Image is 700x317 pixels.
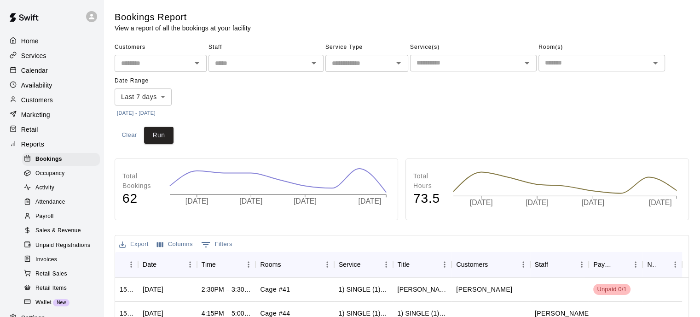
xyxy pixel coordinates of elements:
[593,285,630,294] span: Unpaid 0/1
[124,258,138,271] button: Menu
[7,49,96,63] a: Services
[642,252,682,277] div: Notes
[156,258,169,271] button: Sort
[22,166,104,181] a: Occupancy
[115,252,138,277] div: ID
[410,258,422,271] button: Sort
[22,224,104,238] a: Sales & Revenue
[320,258,334,271] button: Menu
[589,252,642,277] div: Payment
[334,252,393,277] div: Service
[530,252,589,277] div: Staff
[655,258,668,271] button: Sort
[7,108,96,122] a: Marketing
[22,196,100,209] div: Attendance
[521,57,533,70] button: Open
[360,197,383,205] tspan: [DATE]
[488,258,501,271] button: Sort
[21,81,52,90] p: Availability
[7,93,96,107] div: Customers
[325,40,408,55] span: Service Type
[339,285,388,294] div: 1) SINGLE (1) CAGE RENTAL (#41,#42,#43)
[197,252,256,277] div: Time
[451,252,530,277] div: Customers
[575,258,589,271] button: Menu
[35,226,81,235] span: Sales & Revenue
[526,199,550,206] tspan: [DATE]
[22,296,100,309] div: WalletNew
[144,127,174,144] button: Run
[22,253,100,266] div: Invoices
[22,281,104,295] a: Retail Items
[22,268,100,281] div: Retail Sales
[22,152,104,166] a: Bookings
[379,258,393,271] button: Menu
[339,252,361,277] div: Service
[22,181,104,195] a: Activity
[281,258,294,271] button: Sort
[649,57,662,70] button: Open
[115,127,144,144] button: Clear
[138,252,197,277] div: Date
[413,191,444,207] h4: 73.5
[22,239,100,252] div: Unpaid Registrations
[115,23,251,33] p: View a report of all the bookings at your facility
[307,57,320,70] button: Open
[22,238,104,252] a: Unpaid Registrations
[35,155,62,164] span: Bookings
[398,285,447,294] div: Matt Rezkalah
[516,258,530,271] button: Menu
[22,210,104,224] a: Payroll
[155,237,195,252] button: Select columns
[115,40,207,55] span: Customers
[456,252,488,277] div: Customers
[122,171,160,191] p: Total Bookings
[616,258,629,271] button: Sort
[21,140,44,149] p: Reports
[115,74,172,88] span: Date Range
[410,40,537,55] span: Service(s)
[392,57,405,70] button: Open
[35,255,57,264] span: Invoices
[35,183,54,193] span: Activity
[456,285,512,294] p: Matt Rezkalah
[651,199,674,206] tspan: [DATE]
[115,11,251,23] h5: Bookings Report
[393,252,452,277] div: Title
[398,252,410,277] div: Title
[35,212,53,221] span: Payroll
[120,285,133,294] div: 1521936
[143,285,163,294] div: Tue, Oct 14, 2025
[35,169,65,178] span: Occupancy
[22,252,104,267] a: Invoices
[35,298,52,307] span: Wallet
[35,241,90,250] span: Unpaid Registrations
[438,258,451,271] button: Menu
[538,40,665,55] span: Room(s)
[202,252,216,277] div: Time
[22,295,104,310] a: WalletNew
[216,258,229,271] button: Sort
[593,284,630,295] div: Has not paid: Matt Rezkalah
[21,95,53,105] p: Customers
[260,252,281,277] div: Rooms
[185,197,208,205] tspan: [DATE]
[295,197,318,205] tspan: [DATE]
[548,258,561,271] button: Sort
[35,284,67,293] span: Retail Items
[7,123,96,136] div: Retail
[7,64,96,77] div: Calendar
[53,300,69,305] span: New
[115,88,172,106] div: Last 7 days
[242,258,255,271] button: Menu
[7,137,96,151] a: Reports
[22,210,100,223] div: Payroll
[117,237,151,252] button: Export
[191,57,203,70] button: Open
[208,40,324,55] span: Staff
[647,252,655,277] div: Notes
[629,258,642,271] button: Menu
[22,282,100,295] div: Retail Items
